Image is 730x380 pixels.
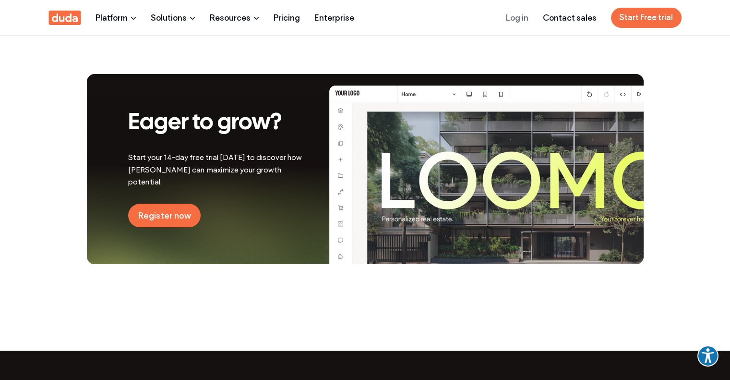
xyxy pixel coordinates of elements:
a: Start free trial [611,8,682,28]
a: Contact sales [543,0,597,35]
span: Start your 14-day free trial [DATE] to discover how [PERSON_NAME] can maximize your growth potent... [128,153,302,186]
a: Register now [128,204,201,227]
span: Register now [138,210,191,221]
span: Eager to grow? [128,112,282,134]
button: Explore your accessibility options [697,345,718,367]
a: Log in [506,0,528,35]
aside: Accessibility Help Desk [697,345,718,368]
